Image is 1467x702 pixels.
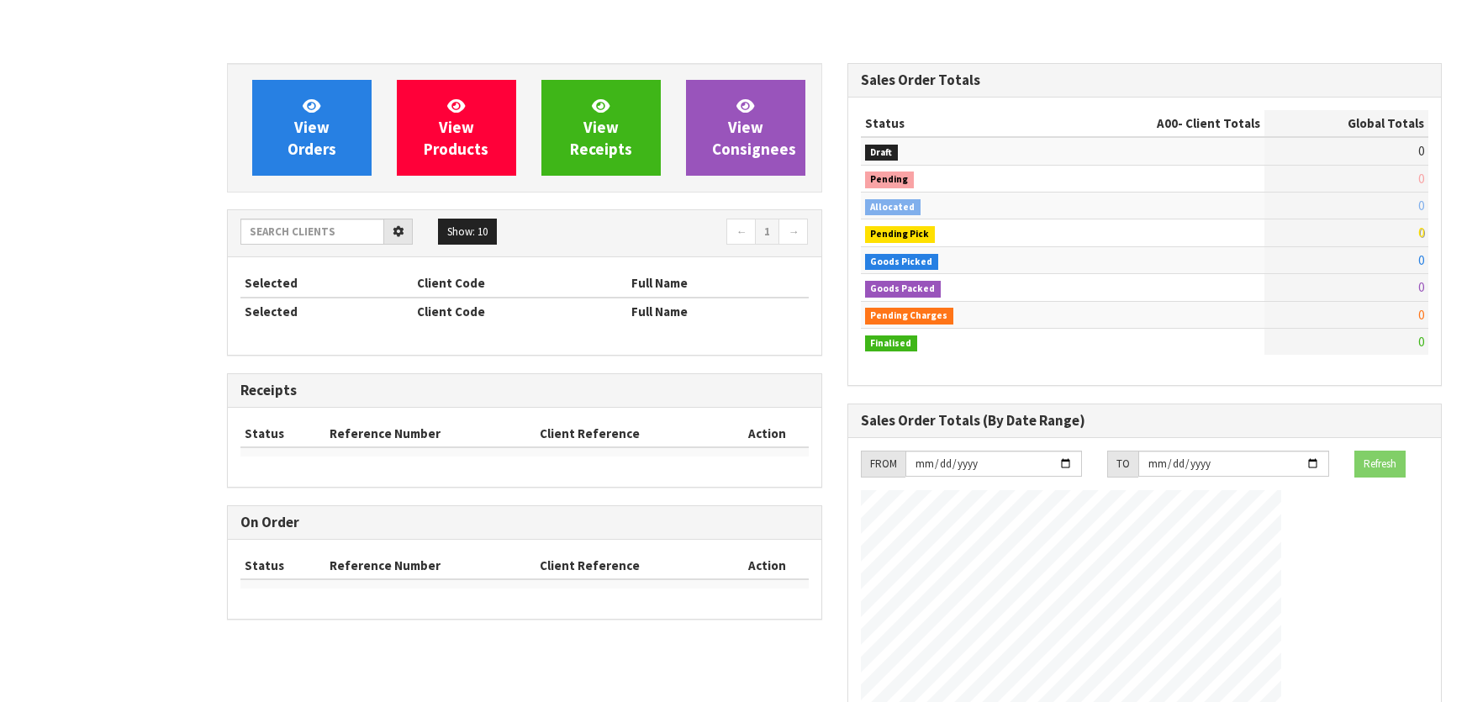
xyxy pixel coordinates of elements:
input: Search clients [240,219,384,245]
th: Status [240,552,325,579]
span: 0 [1418,198,1424,214]
th: Global Totals [1264,110,1428,137]
button: Show: 10 [438,219,497,245]
span: Draft [865,145,899,161]
nav: Page navigation [537,219,809,248]
th: Reference Number [325,552,536,579]
a: ViewConsignees [686,80,805,176]
th: Client Reference [536,420,727,447]
span: 0 [1418,252,1424,268]
span: 0 [1418,334,1424,350]
th: Full Name [627,270,809,297]
a: ← [726,219,756,245]
a: ViewReceipts [541,80,661,176]
h3: On Order [240,515,809,530]
span: A00 [1157,115,1178,131]
h3: Sales Order Totals (By Date Range) [861,413,1429,429]
a: ViewProducts [397,80,516,176]
th: - Client Totals [1048,110,1264,137]
th: Reference Number [325,420,536,447]
span: 0 [1418,224,1424,240]
span: 0 [1418,171,1424,187]
span: Pending Pick [865,226,936,243]
span: Pending Charges [865,308,954,325]
th: Client Code [413,270,627,297]
th: Selected [240,270,413,297]
th: Status [240,420,325,447]
span: 0 [1418,279,1424,295]
th: Full Name [627,298,809,325]
h3: Receipts [240,383,809,399]
button: Refresh [1354,451,1406,478]
div: FROM [861,451,905,478]
span: View Products [424,96,488,159]
a: 1 [755,219,779,245]
h3: Sales Order Totals [861,72,1429,88]
span: View Orders [288,96,336,159]
span: Pending [865,172,915,188]
span: Goods Packed [865,281,942,298]
th: Action [726,552,808,579]
span: 0 [1418,143,1424,159]
span: 0 [1418,307,1424,323]
th: Client Reference [536,552,727,579]
span: Allocated [865,199,921,216]
div: TO [1107,451,1138,478]
span: Goods Picked [865,254,939,271]
span: Finalised [865,335,918,352]
th: Client Code [413,298,627,325]
a: ViewOrders [252,80,372,176]
span: View Consignees [712,96,796,159]
th: Selected [240,298,413,325]
a: → [778,219,808,245]
th: Status [861,110,1048,137]
th: Action [726,420,808,447]
span: View Receipts [570,96,632,159]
